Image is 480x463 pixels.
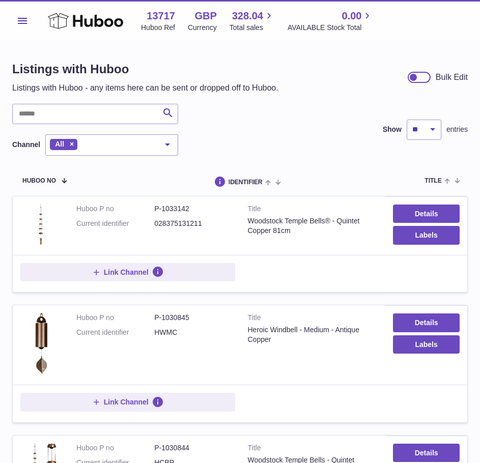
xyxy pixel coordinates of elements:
div: Bulk Edit [436,72,468,83]
label: Channel [12,140,40,150]
button: Link Channel [20,263,235,281]
a: Details [393,444,460,462]
img: Woodstock Temple Bells® - Quintet Copper 81cm [20,204,61,245]
strong: 13717 [147,9,175,23]
dt: Huboo P no [76,313,154,323]
span: 328.04 [232,9,263,23]
span: Total sales [230,23,275,33]
dd: P-1030844 [154,443,232,453]
span: title [425,178,441,184]
dd: P-1033142 [154,204,232,214]
span: entries [446,125,468,134]
img: Heroic Windbell - Medium - Antique Copper [20,313,61,374]
dd: P-1030845 [154,313,232,323]
span: AVAILABLE Stock Total [288,23,374,33]
button: Labels [393,226,460,244]
div: Heroic Windbell - Medium - Antique Copper [248,325,378,344]
a: Details [393,205,460,223]
dd: HWMC [154,328,232,337]
span: Link Channel [104,268,149,277]
dd: 028375131211 [154,219,232,228]
h1: Listings with Huboo [12,61,278,77]
a: 0.00 AVAILABLE Stock Total [288,9,374,33]
dt: Current identifier [76,328,154,337]
strong: Title [248,204,378,216]
strong: Title [248,313,378,325]
span: Huboo no [22,178,56,184]
dt: Huboo P no [76,204,154,214]
div: Huboo Ref [141,23,175,33]
strong: Title [248,443,378,455]
a: Details [393,313,460,332]
dt: Current identifier [76,219,154,228]
span: Link Channel [104,397,149,407]
span: identifier [229,179,263,186]
button: Link Channel [20,393,235,411]
div: Woodstock Temple Bells® - Quintet Copper 81cm [248,216,378,236]
strong: GBP [194,9,216,23]
label: Show [383,125,402,134]
a: 328.04 Total sales [230,9,275,33]
span: 0.00 [342,9,361,23]
div: Currency [188,23,217,33]
dt: Huboo P no [76,443,154,453]
span: All [55,140,64,148]
button: Labels [393,335,460,354]
p: Listings with Huboo - any items here can be sent or dropped off to Huboo. [12,82,278,94]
